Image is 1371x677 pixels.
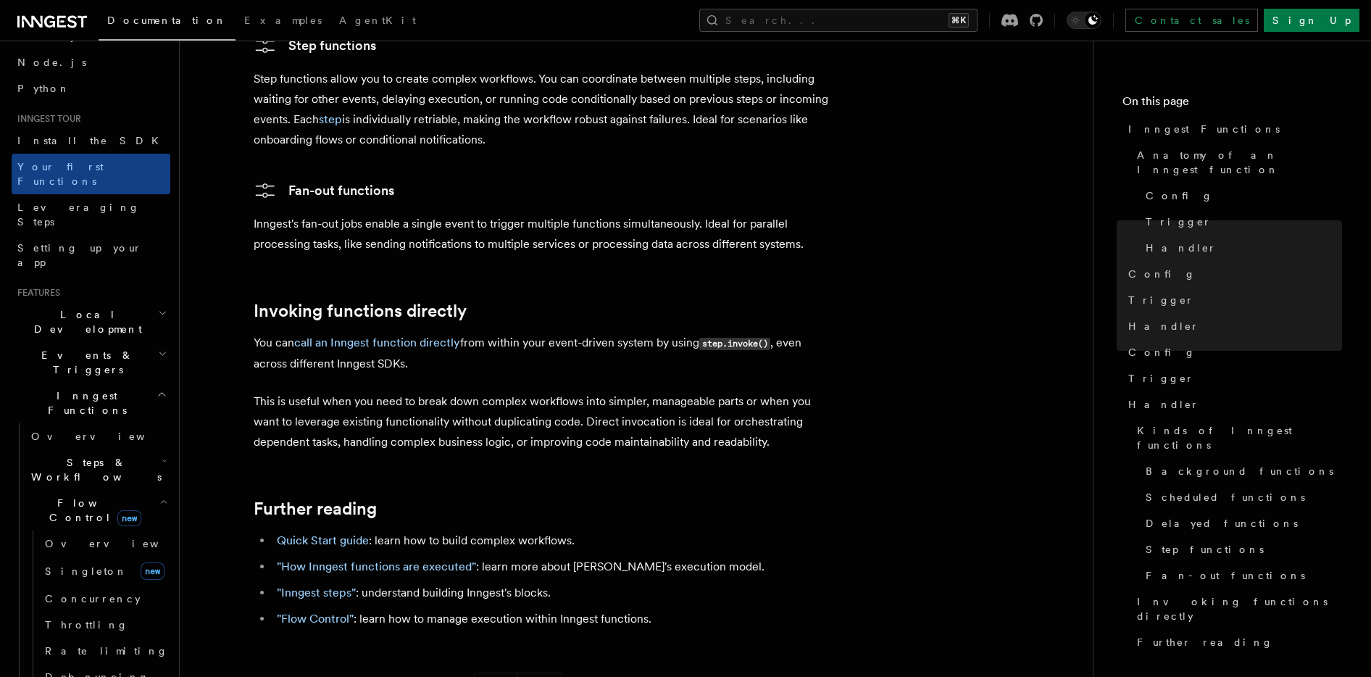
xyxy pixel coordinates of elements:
[1128,293,1194,307] span: Trigger
[17,83,70,94] span: Python
[45,593,141,605] span: Concurrency
[117,510,141,526] span: new
[1140,183,1342,209] a: Config
[12,154,170,194] a: Your first Functions
[99,4,236,41] a: Documentation
[1146,568,1305,583] span: Fan-out functions
[1140,458,1342,484] a: Background functions
[699,9,978,32] button: Search...⌘K
[339,14,416,26] span: AgentKit
[17,242,142,268] span: Setting up your app
[25,455,162,484] span: Steps & Workflows
[1140,562,1342,589] a: Fan-out functions
[25,423,170,449] a: Overview
[1140,235,1342,261] a: Handler
[1122,339,1342,365] a: Config
[254,499,377,519] a: Further reading
[1146,542,1264,557] span: Step functions
[12,287,60,299] span: Features
[236,4,330,39] a: Examples
[1122,93,1342,116] h4: On this page
[1128,397,1199,412] span: Handler
[1131,589,1342,629] a: Invoking functions directly
[141,562,164,580] span: new
[272,583,833,603] li: : understand building Inngest's blocks.
[39,586,170,612] a: Concurrency
[277,560,476,573] a: "How Inngest functions are executed"
[25,490,170,531] button: Flow Controlnew
[12,235,170,275] a: Setting up your app
[45,619,128,631] span: Throttling
[277,586,356,599] a: "Inngest steps"
[12,128,170,154] a: Install the SDK
[107,14,227,26] span: Documentation
[1140,536,1342,562] a: Step functions
[45,645,168,657] span: Rate limiting
[45,538,194,549] span: Overview
[17,135,167,146] span: Install the SDK
[1128,371,1194,386] span: Trigger
[12,113,81,125] span: Inngest tour
[1264,9,1359,32] a: Sign Up
[1146,188,1213,203] span: Config
[1146,241,1217,255] span: Handler
[1146,490,1305,504] span: Scheduled functions
[39,638,170,664] a: Rate limiting
[277,612,354,626] a: "Flow Control"
[1122,365,1342,391] a: Trigger
[1125,9,1258,32] a: Contact sales
[12,49,170,75] a: Node.js
[1146,516,1298,531] span: Delayed functions
[45,565,128,577] span: Singleton
[25,449,170,490] button: Steps & Workflows
[254,301,467,321] a: Invoking functions directly
[1137,148,1342,177] span: Anatomy of an Inngest function
[1140,510,1342,536] a: Delayed functions
[254,333,833,374] p: You can from within your event-driven system by using , even across different Inngest SDKs.
[1140,209,1342,235] a: Trigger
[1122,313,1342,339] a: Handler
[1140,484,1342,510] a: Scheduled functions
[254,69,833,150] p: Step functions allow you to create complex workflows. You can coordinate between multiple steps, ...
[1128,122,1280,136] span: Inngest Functions
[1146,215,1212,229] span: Trigger
[17,202,140,228] span: Leveraging Steps
[12,75,170,101] a: Python
[1137,423,1342,452] span: Kinds of Inngest functions
[25,496,159,525] span: Flow Control
[254,34,376,57] a: Step functions
[254,179,394,202] a: Fan-out functions
[1122,391,1342,418] a: Handler
[1131,418,1342,458] a: Kinds of Inngest functions
[12,348,158,377] span: Events & Triggers
[1137,594,1342,623] span: Invoking functions directly
[1067,12,1101,29] button: Toggle dark mode
[31,431,180,442] span: Overview
[294,336,460,349] a: call an Inngest function directly
[12,194,170,235] a: Leveraging Steps
[39,612,170,638] a: Throttling
[12,302,170,342] button: Local Development
[1122,261,1342,287] a: Config
[39,557,170,586] a: Singletonnew
[254,214,833,254] p: Inngest's fan-out jobs enable a single event to trigger multiple functions simultaneously. Ideal ...
[12,342,170,383] button: Events & Triggers
[39,531,170,557] a: Overview
[1128,267,1196,281] span: Config
[254,391,833,452] p: This is useful when you need to break down complex workflows into simpler, manageable parts or wh...
[272,609,833,629] li: : learn how to manage execution within Inngest functions.
[272,531,833,551] li: : learn how to build complex workflows.
[12,383,170,423] button: Inngest Functions
[1131,142,1342,183] a: Anatomy of an Inngest function
[12,389,157,418] span: Inngest Functions
[319,112,342,126] a: step
[17,57,86,68] span: Node.js
[1128,345,1196,360] span: Config
[272,557,833,577] li: : learn more about [PERSON_NAME]'s execution model.
[1137,635,1273,649] span: Further reading
[699,338,770,350] code: step.invoke()
[1131,629,1342,655] a: Further reading
[1146,464,1333,478] span: Background functions
[949,13,969,28] kbd: ⌘K
[244,14,322,26] span: Examples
